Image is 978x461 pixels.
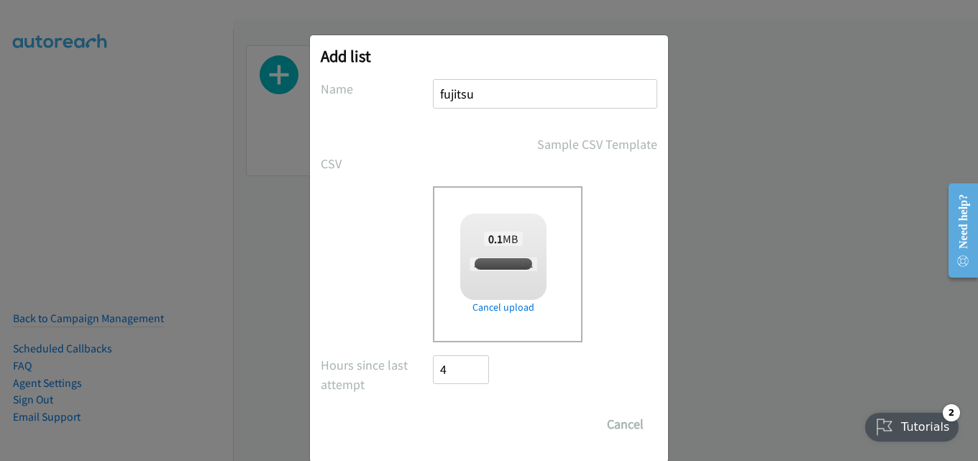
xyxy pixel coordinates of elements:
span: MB [484,232,523,246]
label: Name [321,79,433,99]
span: report1756438672396.csv [470,257,573,271]
iframe: Checklist [856,398,967,450]
button: Cancel [593,410,657,439]
a: Sample CSV Template [537,134,657,154]
iframe: Resource Center [936,173,978,288]
strong: 0.1 [488,232,503,246]
h2: Add list [321,46,657,66]
label: CSV [321,154,433,173]
a: Cancel upload [460,300,547,315]
label: Hours since last attempt [321,355,433,394]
